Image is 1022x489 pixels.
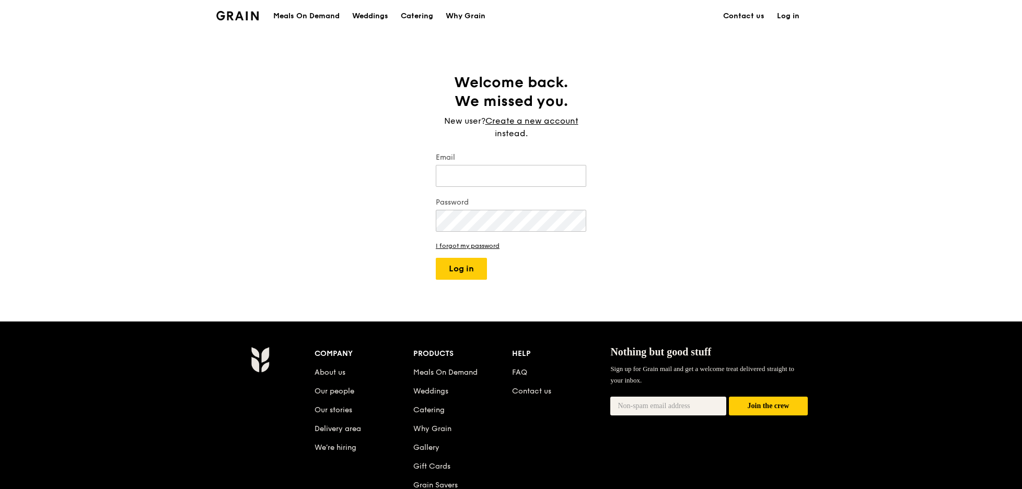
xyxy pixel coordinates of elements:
a: Why Grain [439,1,492,32]
input: Non-spam email address [610,397,726,415]
a: Weddings [413,387,448,396]
a: Log in [771,1,806,32]
a: Delivery area [315,424,361,433]
a: Gift Cards [413,462,450,471]
a: Meals On Demand [413,368,478,377]
div: Meals On Demand [273,1,340,32]
a: Create a new account [485,115,578,127]
button: Log in [436,258,487,280]
a: Why Grain [413,424,451,433]
span: instead. [495,128,528,138]
span: Nothing but good stuff [610,346,711,357]
label: Email [436,152,586,163]
img: Grain [216,11,259,20]
label: Password [436,197,586,208]
h1: Welcome back. We missed you. [436,73,586,111]
a: Contact us [512,387,551,396]
a: Catering [394,1,439,32]
a: FAQ [512,368,527,377]
div: Weddings [352,1,388,32]
a: About us [315,368,345,377]
div: Products [413,347,512,361]
span: Sign up for Grain mail and get a welcome treat delivered straight to your inbox. [610,365,794,384]
div: Help [512,347,611,361]
a: Weddings [346,1,394,32]
div: Company [315,347,413,361]
a: Catering [413,405,445,414]
a: Contact us [717,1,771,32]
a: Our stories [315,405,352,414]
img: Grain [251,347,269,373]
a: We’re hiring [315,443,356,452]
span: New user? [444,116,485,126]
div: Why Grain [446,1,485,32]
button: Join the crew [729,397,808,416]
a: I forgot my password [436,242,586,249]
a: Gallery [413,443,439,452]
div: Catering [401,1,433,32]
a: Our people [315,387,354,396]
